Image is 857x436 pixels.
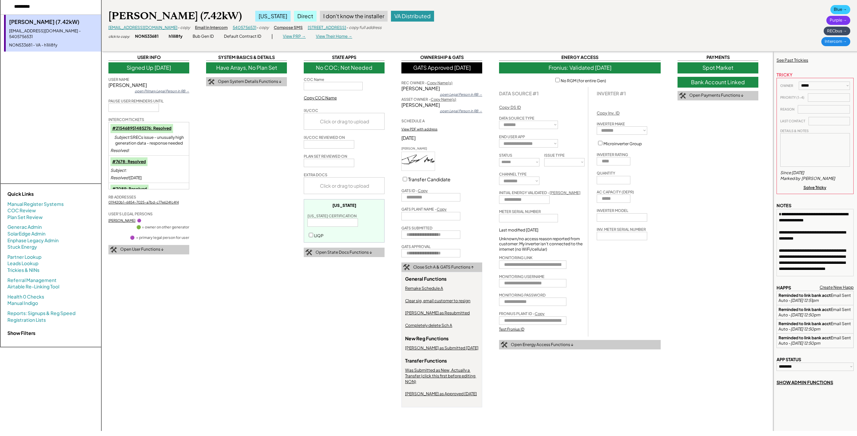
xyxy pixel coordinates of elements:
[320,11,388,22] div: I don't know the installer
[9,42,98,48] div: NON533681 - VA - h1ili8fy
[499,255,532,260] div: MONITORING LINK
[678,77,758,88] div: Bank Account Linked
[440,92,482,97] div: open Legal Person in RB →
[112,186,147,191] a: #7089: Resolved
[7,237,59,244] a: Enphase Legacy Admin
[821,37,850,46] div: Intercom →
[108,218,135,222] a: [PERSON_NAME]
[108,82,189,89] div: [PERSON_NAME]
[110,247,117,253] img: tool-icon.png
[206,62,287,73] div: Have Arrays, No Plan Set
[418,188,428,193] u: Copy
[437,207,447,211] u: Copy
[108,98,164,103] div: PAUSE USER REMINDERS UNTIL
[779,307,831,312] strong: Reminded to link bank acct
[135,34,159,39] div: NON533681
[597,189,634,194] div: AC CAPACITY (DEPR)
[431,97,456,101] u: Copy Name(s)
[7,244,37,250] a: Stuck Energy
[499,274,545,279] div: MONITORING USERNAME
[499,292,546,298] div: MONITORING PASSWORD
[511,342,573,348] div: Open Energy Access Functions ↓
[304,172,327,177] div: EXTRA DOCS
[112,126,171,131] a: #215468951485276: Resolved
[499,134,525,139] div: END USER APP
[544,153,565,158] div: ISSUE TYPE
[535,311,545,316] u: Copy
[678,54,758,61] div: PAYMENTS
[499,116,534,121] div: DATA SOURCE TYPE
[405,298,470,304] div: Clear sig, email customer to resign
[603,141,642,146] label: Microinverter Group
[779,293,852,303] div: Email Sent Auto -
[255,11,291,22] div: [US_STATE]
[499,62,661,73] div: Fronius: Validated [DATE]
[777,356,801,363] div: APP STATUS
[7,207,36,214] a: COC Review
[597,227,646,232] div: INV. METER SERIAL NUMBER
[499,190,581,195] div: INITIAL ENERGY VALIDATED -
[777,285,791,291] div: HAPPS
[294,11,317,22] div: Direct
[779,335,831,340] strong: Reminded to link bank acct
[177,25,190,31] div: - copy
[791,341,820,346] em: [DATE] 12:50pm
[135,89,189,93] div: open Primary Legal Person in RB →
[402,152,435,170] img: signaturePad-1720297260093.png
[597,121,625,126] div: INVERTER MAKE
[391,11,434,22] div: VA Distributed
[689,93,744,98] div: Open Payments Functions ↓
[114,135,130,140] em: Subject:
[332,203,356,208] div: [US_STATE]
[233,25,256,30] a: 5405756531
[499,236,585,252] div: Unknown/no access reason reported from customer: My inverter isn't connected to the internet (no ...
[110,175,129,180] em: Resolved:
[304,95,337,101] div: Copy COC Name
[780,129,809,133] div: DETAILS & NOTES
[405,310,470,316] div: [PERSON_NAME] as Resubmitted
[499,326,524,332] div: Test Fronius ID
[108,194,136,199] div: RB ADDRESSES
[826,16,850,25] div: Purple →
[108,54,189,61] div: USER INFO
[550,190,581,195] u: [PERSON_NAME]
[820,285,854,290] div: Create New Happ
[110,148,129,153] em: Resolved:
[499,209,541,214] div: METER SERIAL NUMBER
[307,213,357,218] div: [US_STATE] CERTIFICATION
[218,79,282,85] div: Open System Details Functions ↓
[136,224,189,229] div: 🟢 = owner on other generator
[316,250,372,255] div: Open State Docs Functions ↓
[597,208,628,213] div: INVERTER MODEL
[440,108,482,113] div: open Legal Person in RB →
[7,224,42,230] a: Generac Admin
[304,77,324,82] div: COC Name
[314,233,324,238] label: LIQP
[108,34,130,39] div: click to copy:
[401,85,482,92] div: [PERSON_NAME]
[779,321,831,326] strong: Reminded to link bank acct
[405,335,449,345] div: New Reg Functions
[401,54,482,61] div: OWNERSHIP & GATS
[7,293,44,300] a: Health 0 Checks
[401,97,456,102] div: ASSET OWNER -
[256,25,269,31] div: - copy
[780,170,804,176] div: Since [DATE]
[679,93,686,99] img: tool-icon.png
[499,172,527,177] div: CHANNEL TYPE
[9,28,98,40] div: [EMAIL_ADDRESS][DOMAIN_NAME] - 5405756531
[413,264,474,270] div: Close Sch A & GATS Functions ↑
[401,147,435,151] div: [PERSON_NAME]
[499,153,512,158] div: STATUS
[499,54,661,61] div: ENERGY ACCESS
[405,357,447,368] div: Transfer Functions
[597,90,626,96] div: INVERTER #1
[169,34,183,39] div: h1ili8fy
[208,79,215,85] img: tool-icon.png
[108,117,144,122] div: INTERCOM TICKETS
[597,111,620,116] div: Copy Inv. ID
[108,9,242,23] div: [PERSON_NAME] (7.42kW)
[130,235,189,240] div: 🟣 = primary legal person for user
[401,80,453,85] div: REC OWNER -
[780,95,804,100] div: PRIORITY (1-4)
